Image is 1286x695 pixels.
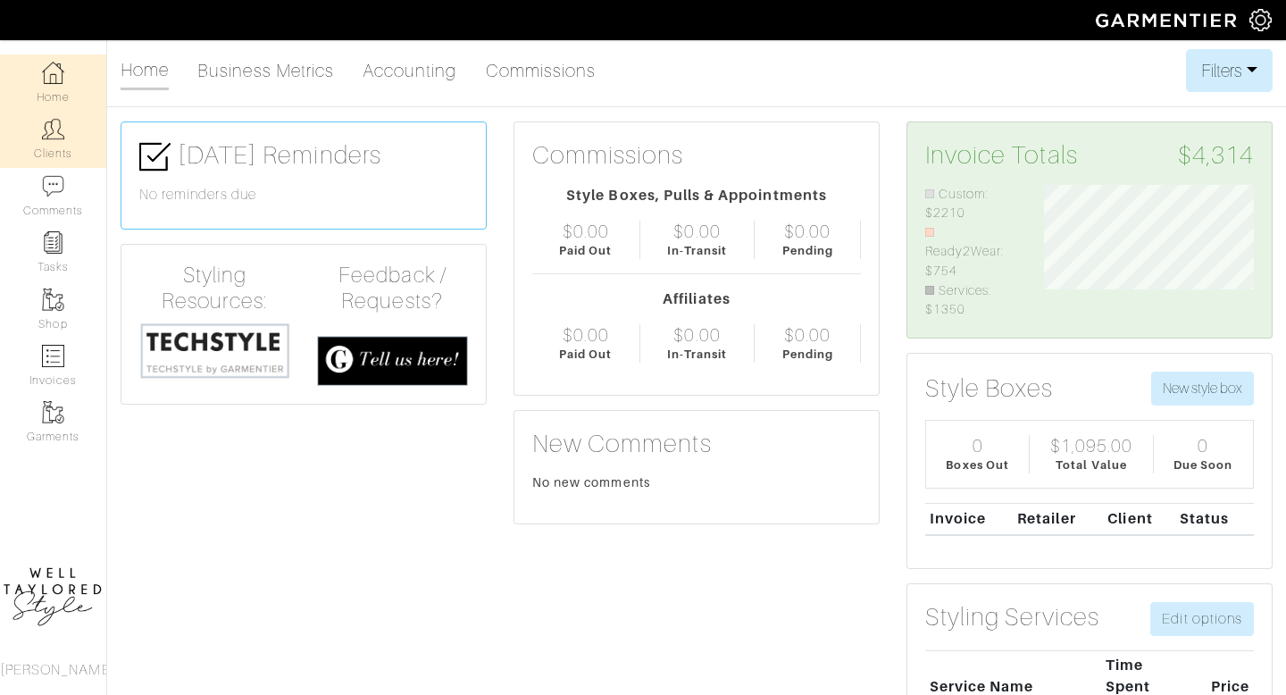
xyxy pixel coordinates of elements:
[1050,435,1132,456] div: $1,095.00
[925,185,1017,223] li: Custom: $2210
[1249,9,1272,31] img: gear-icon-white-bd11855cb880d31180b6d7d6211b90ccbf57a29d726f0c71d8c61bd08dd39cc2.png
[925,140,1254,171] h3: Invoice Totals
[139,141,171,172] img: check-box-icon-36a4915ff3ba2bd8f6e4f29bc755bb66becd62c870f447fc0dd1365fcfddab58.png
[42,289,64,311] img: garments-icon-b7da505a4dc4fd61783c78ac3ca0ef83fa9d6f193b1c9dc38574b1d14d53ca28.png
[782,346,833,363] div: Pending
[563,221,609,242] div: $0.00
[925,281,1017,320] li: Services: $1350
[973,435,983,456] div: 0
[925,223,1017,281] li: Ready2Wear: $754
[42,175,64,197] img: comment-icon-a0a6a9ef722e966f86d9cbdc48e553b5cf19dbc54f86b18d962a5391bc8f6eb6.png
[1175,504,1254,535] th: Status
[139,263,290,314] h4: Styling Resources:
[563,324,609,346] div: $0.00
[532,289,861,310] div: Affiliates
[925,504,1013,535] th: Invoice
[784,221,831,242] div: $0.00
[139,140,468,172] h3: [DATE] Reminders
[1013,504,1103,535] th: Retailer
[1087,4,1249,36] img: garmentier-logo-header-white-b43fb05a5012e4ada735d5af1a66efaba907eab6374d6393d1fbf88cb4ef424d.png
[42,62,64,84] img: dashboard-icon-dbcd8f5a0b271acd01030246c82b418ddd0df26cd7fceb0bd07c9910d44c42f6.png
[1173,456,1232,473] div: Due Soon
[782,242,833,259] div: Pending
[925,373,1054,404] h3: Style Boxes
[532,185,861,206] div: Style Boxes, Pulls & Appointments
[946,456,1008,473] div: Boxes Out
[673,324,720,346] div: $0.00
[486,53,597,88] a: Commissions
[667,346,728,363] div: In-Transit
[197,53,334,88] a: Business Metrics
[1150,602,1254,636] a: Edit options
[673,221,720,242] div: $0.00
[121,52,169,90] a: Home
[1104,504,1176,535] th: Client
[42,345,64,367] img: orders-icon-0abe47150d42831381b5fb84f609e132dff9fe21cb692f30cb5eec754e2cba89.png
[532,473,861,491] div: No new comments
[1056,456,1127,473] div: Total Value
[1151,372,1254,406] button: New style box
[317,336,468,387] img: feedback_requests-3821251ac2bd56c73c230f3229a5b25d6eb027adea667894f41107c140538ee0.png
[139,187,468,204] h6: No reminders due
[1186,49,1273,92] button: Filters
[42,118,64,140] img: clients-icon-6bae9207a08558b7cb47a8932f037763ab4055f8c8b6bfacd5dc20c3e0201464.png
[1198,435,1208,456] div: 0
[1178,140,1254,171] span: $4,314
[559,242,612,259] div: Paid Out
[667,242,728,259] div: In-Transit
[42,231,64,254] img: reminder-icon-8004d30b9f0a5d33ae49ab947aed9ed385cf756f9e5892f1edd6e32f2345188e.png
[925,602,1099,632] h3: Styling Services
[532,429,861,459] h3: New Comments
[784,324,831,346] div: $0.00
[363,53,457,88] a: Accounting
[532,140,684,171] h3: Commissions
[42,401,64,423] img: garments-icon-b7da505a4dc4fd61783c78ac3ca0ef83fa9d6f193b1c9dc38574b1d14d53ca28.png
[559,346,612,363] div: Paid Out
[317,263,468,314] h4: Feedback / Requests?
[139,322,290,380] img: techstyle-93310999766a10050dc78ceb7f971a75838126fd19372ce40ba20cdf6a89b94b.png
